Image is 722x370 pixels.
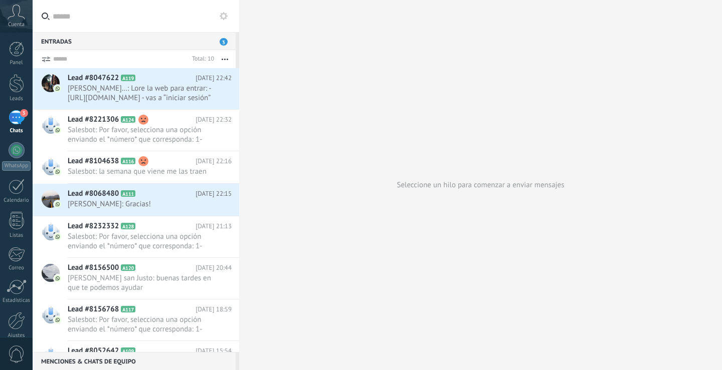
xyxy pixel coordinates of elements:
[121,223,135,229] span: A128
[68,221,119,231] span: Lead #8232332
[54,201,61,208] img: com.amocrm.amocrmwa.svg
[54,233,61,240] img: com.amocrm.amocrmwa.svg
[33,68,239,109] a: Lead #8047622 A119 [DATE] 22:42 [PERSON_NAME]…: Lore la web para entrar: - [URL][DOMAIN_NAME] - ⁠...
[121,158,135,164] span: A116
[68,167,213,176] span: Salesbot: la semana que viene me las traen
[54,275,61,282] img: com.amocrm.amocrmwa.svg
[33,110,239,151] a: Lead #8221306 A124 [DATE] 22:32 Salesbot: Por favor, selecciona una opción enviando el *número* q...
[188,54,214,64] div: Total: 10
[68,315,213,334] span: Salesbot: Por favor, selecciona una opción enviando el *número* que corresponda: 1- Sucursales 2-...
[68,156,119,166] span: Lead #8104638
[196,221,232,231] span: [DATE] 21:13
[121,190,135,197] span: A111
[68,346,119,356] span: Lead #8052642
[33,184,239,216] a: Lead #8068480 A111 [DATE] 22:15 [PERSON_NAME]: Gracias!
[68,304,119,314] span: Lead #8156768
[2,332,31,339] div: Ajustes
[8,22,25,28] span: Cuenta
[196,115,232,125] span: [DATE] 22:32
[196,346,232,356] span: [DATE] 15:54
[33,352,236,370] div: Menciones & Chats de equipo
[220,38,228,46] span: 3
[54,168,61,175] img: com.amocrm.amocrmwa.svg
[68,189,119,199] span: Lead #8068480
[68,273,213,292] span: [PERSON_NAME] san Justo: buenas tardes en que te podemos ayudar
[121,75,135,81] span: A119
[68,84,213,103] span: [PERSON_NAME]…: Lore la web para entrar: - [URL][DOMAIN_NAME] - ⁠vas a “iniciar sesión” - usuario...
[68,73,119,83] span: Lead #8047622
[196,304,232,314] span: [DATE] 18:59
[54,127,61,134] img: com.amocrm.amocrmwa.svg
[2,161,31,171] div: WhatsApp
[121,264,135,271] span: A120
[196,73,232,83] span: [DATE] 22:42
[2,197,31,204] div: Calendario
[68,125,213,144] span: Salesbot: Por favor, selecciona una opción enviando el *número* que corresponda: 1- Sucursales 2-...
[2,60,31,66] div: Panel
[68,232,213,251] span: Salesbot: Por favor, selecciona una opción enviando el *número* que corresponda: 1- Sucursales 2-...
[33,151,239,183] a: Lead #8104638 A116 [DATE] 22:16 Salesbot: la semana que viene me las traen
[33,258,239,299] a: Lead #8156500 A120 [DATE] 20:44 [PERSON_NAME] san Justo: buenas tardes en que te podemos ayudar
[2,232,31,239] div: Listas
[68,263,119,273] span: Lead #8156500
[33,216,239,257] a: Lead #8232332 A128 [DATE] 21:13 Salesbot: Por favor, selecciona una opción enviando el *número* q...
[196,156,232,166] span: [DATE] 22:16
[2,96,31,102] div: Leads
[121,306,135,312] span: A117
[33,32,236,50] div: Entradas
[2,265,31,271] div: Correo
[196,189,232,199] span: [DATE] 22:15
[20,109,28,117] span: 3
[121,347,135,354] span: A109
[2,128,31,134] div: Chats
[54,316,61,323] img: com.amocrm.amocrmwa.svg
[121,116,135,123] span: A124
[2,297,31,304] div: Estadísticas
[68,115,119,125] span: Lead #8221306
[54,85,61,92] img: com.amocrm.amocrmwa.svg
[68,199,213,209] span: [PERSON_NAME]: Gracias!
[196,263,232,273] span: [DATE] 20:44
[33,299,239,340] a: Lead #8156768 A117 [DATE] 18:59 Salesbot: Por favor, selecciona una opción enviando el *número* q...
